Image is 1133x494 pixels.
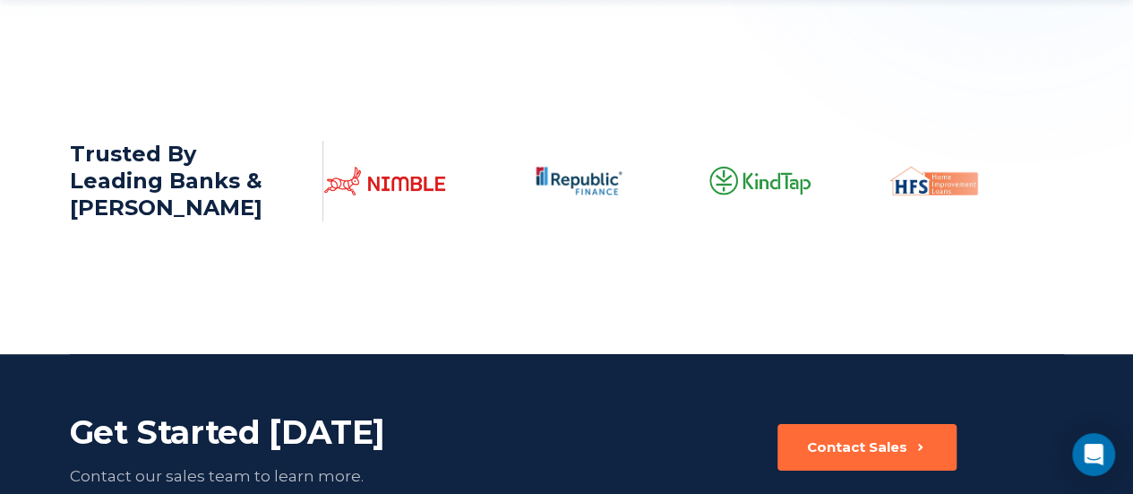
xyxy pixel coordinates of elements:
div: Get Started [DATE] [70,412,468,453]
button: Contact Sales [777,424,957,471]
p: Trusted By Leading Banks & [PERSON_NAME] [70,141,294,221]
img: Client Logo 3 [709,167,811,195]
img: Client Logo 4 [889,167,978,195]
img: Client Logo 2 [524,167,631,195]
div: Contact our sales team to learn more. [70,464,468,489]
div: Open Intercom Messenger [1072,433,1115,476]
img: Client Logo 1 [323,167,445,195]
div: Contact Sales [807,438,907,456]
a: Contact Sales [777,424,957,489]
